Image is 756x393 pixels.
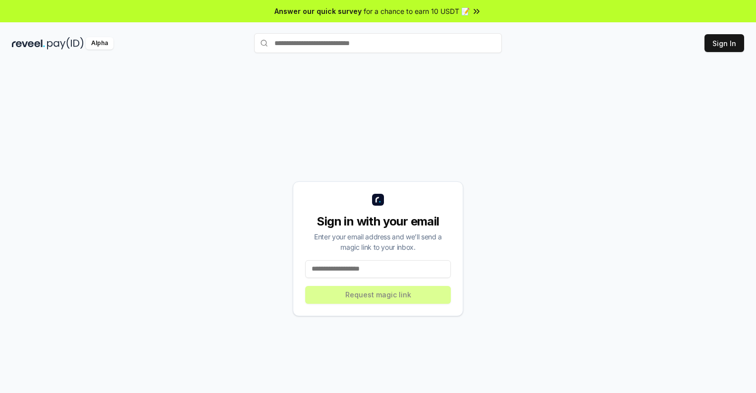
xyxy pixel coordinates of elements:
[12,37,45,50] img: reveel_dark
[274,6,362,16] span: Answer our quick survey
[372,194,384,206] img: logo_small
[305,214,451,229] div: Sign in with your email
[305,231,451,252] div: Enter your email address and we’ll send a magic link to your inbox.
[47,37,84,50] img: pay_id
[86,37,113,50] div: Alpha
[364,6,470,16] span: for a chance to earn 10 USDT 📝
[704,34,744,52] button: Sign In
